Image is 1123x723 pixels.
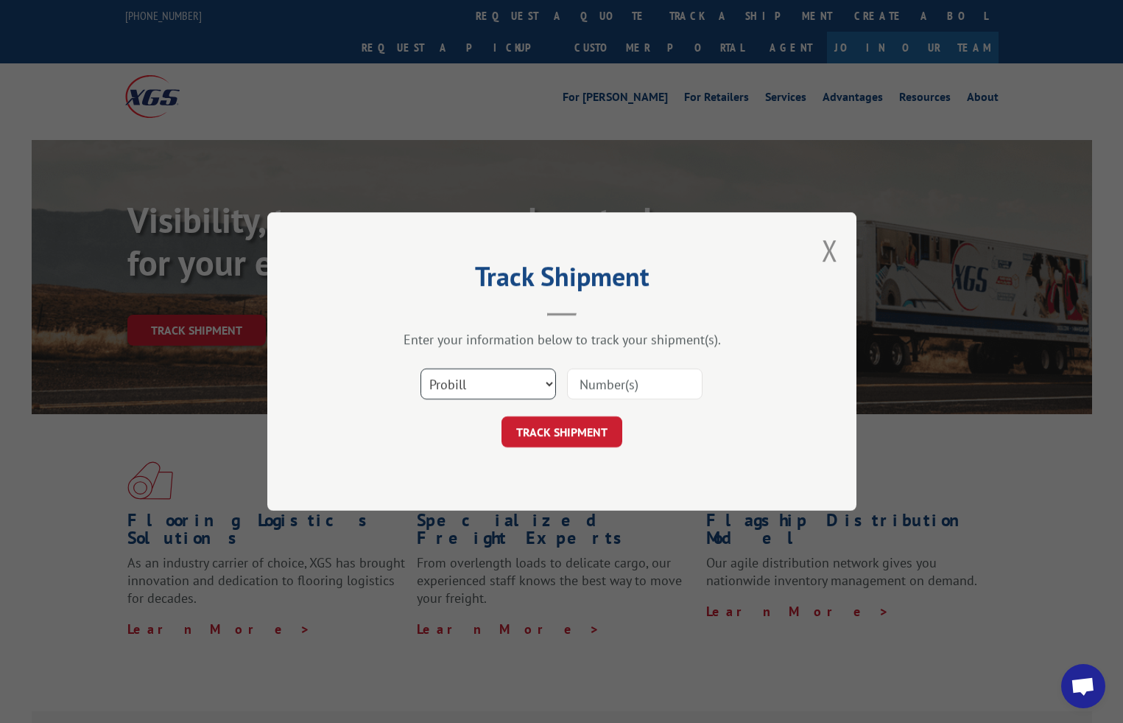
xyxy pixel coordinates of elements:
[1061,664,1105,708] div: Open chat
[501,416,622,447] button: TRACK SHIPMENT
[567,369,703,399] input: Number(s)
[822,231,838,270] button: Close modal
[341,266,783,294] h2: Track Shipment
[341,331,783,348] div: Enter your information below to track your shipment(s).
